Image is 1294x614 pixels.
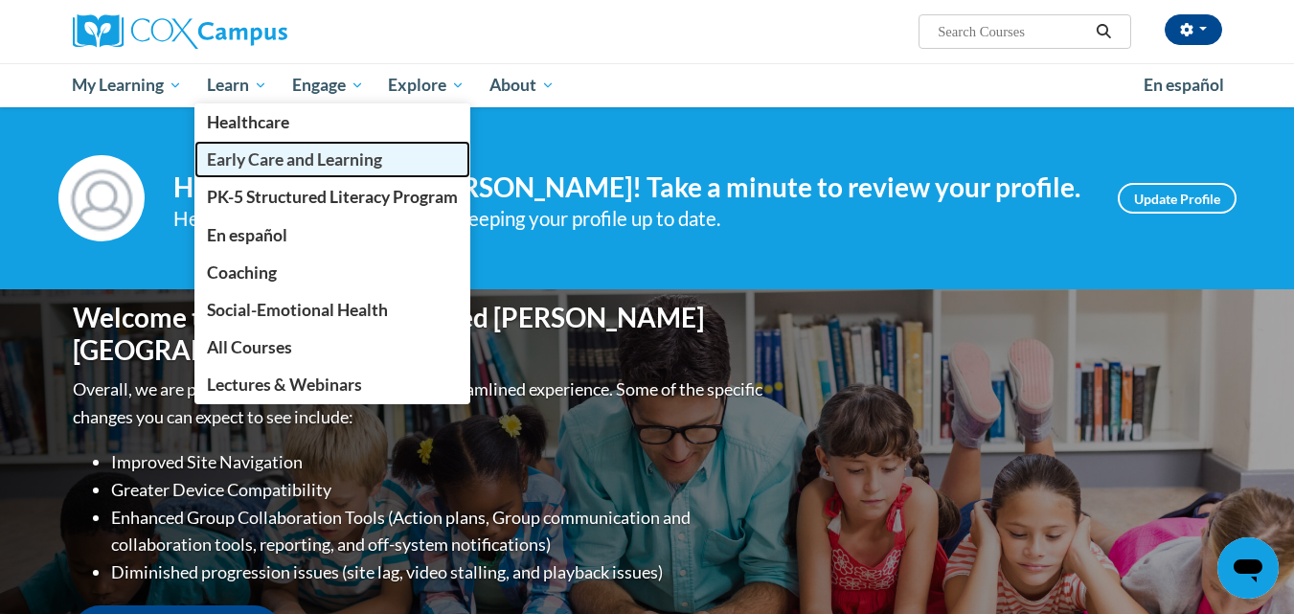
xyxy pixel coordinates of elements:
li: Greater Device Compatibility [111,476,767,504]
span: Explore [388,74,465,97]
p: Overall, we are proud to provide you with a more streamlined experience. Some of the specific cha... [73,375,767,431]
a: Explore [375,63,477,107]
span: Social-Emotional Health [207,300,388,320]
span: Lectures & Webinars [207,375,362,395]
a: About [477,63,567,107]
h4: Hi [PERSON_NAME] [PERSON_NAME]! Take a minute to review your profile. [173,171,1089,204]
a: Cox Campus [73,14,437,49]
a: Early Care and Learning [194,141,470,178]
button: Search [1089,20,1118,43]
div: Main menu [44,63,1251,107]
a: Social-Emotional Health [194,291,470,329]
span: En español [207,225,287,245]
a: My Learning [60,63,195,107]
button: Account Settings [1165,14,1222,45]
span: Healthcare [207,112,289,132]
div: Help improve your experience by keeping your profile up to date. [173,203,1089,235]
a: Coaching [194,254,470,291]
a: Lectures & Webinars [194,366,470,403]
li: Enhanced Group Collaboration Tools (Action plans, Group communication and collaboration tools, re... [111,504,767,559]
span: All Courses [207,337,292,357]
li: Improved Site Navigation [111,448,767,476]
span: Coaching [207,262,277,283]
a: Healthcare [194,103,470,141]
a: PK-5 Structured Literacy Program [194,178,470,216]
a: All Courses [194,329,470,366]
span: PK-5 Structured Literacy Program [207,187,458,207]
a: Engage [280,63,376,107]
a: En español [1131,65,1237,105]
h1: Welcome to the new and improved [PERSON_NAME][GEOGRAPHIC_DATA] [73,302,767,366]
span: Early Care and Learning [207,149,382,170]
span: En español [1144,75,1224,95]
a: Learn [194,63,280,107]
iframe: Button to launch messaging window [1217,537,1279,599]
img: Profile Image [58,155,145,241]
span: My Learning [72,74,182,97]
li: Diminished progression issues (site lag, video stalling, and playback issues) [111,558,767,586]
span: Learn [207,74,267,97]
span: Engage [292,74,364,97]
input: Search Courses [936,20,1089,43]
a: Update Profile [1118,183,1237,214]
img: Cox Campus [73,14,287,49]
span: About [489,74,555,97]
a: En español [194,216,470,254]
